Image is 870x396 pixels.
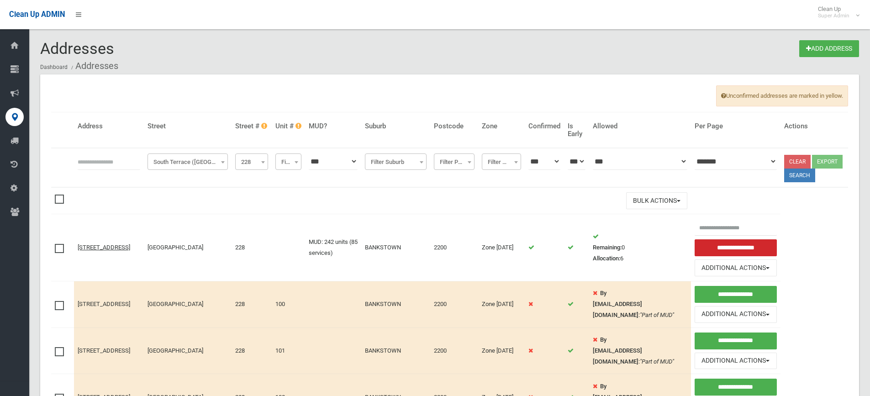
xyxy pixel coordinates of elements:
[695,353,776,370] button: Additional Actions
[593,255,620,262] strong: Allocation:
[430,214,479,281] td: 2200
[272,327,305,374] td: 101
[78,301,130,307] a: [STREET_ADDRESS]
[478,327,524,374] td: Zone [DATE]
[593,122,687,130] h4: Allowed
[367,156,424,169] span: Filter Suburb
[305,214,361,281] td: MUD: 242 units (85 services)
[478,281,524,328] td: Zone [DATE]
[593,336,642,365] strong: By [EMAIL_ADDRESS][DOMAIN_NAME]
[482,122,521,130] h4: Zone
[40,39,114,58] span: Addresses
[695,306,776,323] button: Additional Actions
[695,122,776,130] h4: Per Page
[812,155,843,169] button: Export
[589,214,691,281] td: 0 6
[430,327,479,374] td: 2200
[593,290,642,318] strong: By [EMAIL_ADDRESS][DOMAIN_NAME]
[9,10,65,19] span: Clean Up ADMIN
[272,281,305,328] td: 100
[78,122,140,130] h4: Address
[232,281,271,328] td: 228
[144,327,232,374] td: [GEOGRAPHIC_DATA]
[309,122,358,130] h4: MUD?
[361,281,430,328] td: BANKSTOWN
[478,214,524,281] td: Zone [DATE]
[365,153,427,170] span: Filter Suburb
[365,122,427,130] h4: Suburb
[235,122,268,130] h4: Street #
[78,244,130,251] a: [STREET_ADDRESS]
[148,153,228,170] span: South Terrace (BANKSTOWN)
[237,156,265,169] span: 228
[69,58,118,74] li: Addresses
[640,312,674,318] em: "Part of MUD"
[784,122,844,130] h4: Actions
[144,214,232,281] td: [GEOGRAPHIC_DATA]
[150,156,226,169] span: South Terrace (BANKSTOWN)
[695,259,776,276] button: Additional Actions
[589,281,691,328] td: :
[40,64,68,70] a: Dashboard
[784,155,811,169] a: Clear
[361,327,430,374] td: BANKSTOWN
[275,153,301,170] span: Filter Unit #
[784,169,815,182] button: Search
[484,156,518,169] span: Filter Zone
[528,122,560,130] h4: Confirmed
[799,40,859,57] a: Add Address
[144,281,232,328] td: [GEOGRAPHIC_DATA]
[78,347,130,354] a: [STREET_ADDRESS]
[818,12,849,19] small: Super Admin
[434,122,475,130] h4: Postcode
[593,244,622,251] strong: Remaining:
[232,327,271,374] td: 228
[813,5,859,19] span: Clean Up
[361,214,430,281] td: BANKSTOWN
[482,153,521,170] span: Filter Zone
[568,122,586,137] h4: Is Early
[436,156,473,169] span: Filter Postcode
[232,214,271,281] td: 228
[434,153,475,170] span: Filter Postcode
[589,327,691,374] td: :
[148,122,228,130] h4: Street
[626,192,687,209] button: Bulk Actions
[278,156,299,169] span: Filter Unit #
[640,358,674,365] em: "Part of MUD"
[275,122,301,130] h4: Unit #
[430,281,479,328] td: 2200
[716,85,848,106] span: Unconfirmed addresses are marked in yellow.
[235,153,268,170] span: 228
